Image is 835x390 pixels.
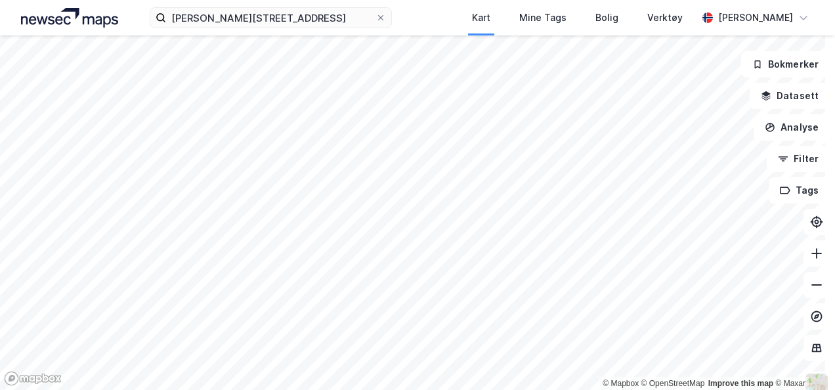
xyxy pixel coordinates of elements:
[750,83,830,109] button: Datasett
[4,371,62,386] a: Mapbox homepage
[603,379,639,388] a: Mapbox
[595,10,618,26] div: Bolig
[741,51,830,77] button: Bokmerker
[769,327,835,390] iframe: Chat Widget
[166,8,375,28] input: Søk på adresse, matrikkel, gårdeiere, leietakere eller personer
[769,327,835,390] div: Kontrollprogram for chat
[718,10,793,26] div: [PERSON_NAME]
[708,379,773,388] a: Improve this map
[21,8,118,28] img: logo.a4113a55bc3d86da70a041830d287a7e.svg
[519,10,567,26] div: Mine Tags
[754,114,830,141] button: Analyse
[647,10,683,26] div: Verktøy
[769,177,830,204] button: Tags
[641,379,705,388] a: OpenStreetMap
[767,146,830,172] button: Filter
[472,10,490,26] div: Kart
